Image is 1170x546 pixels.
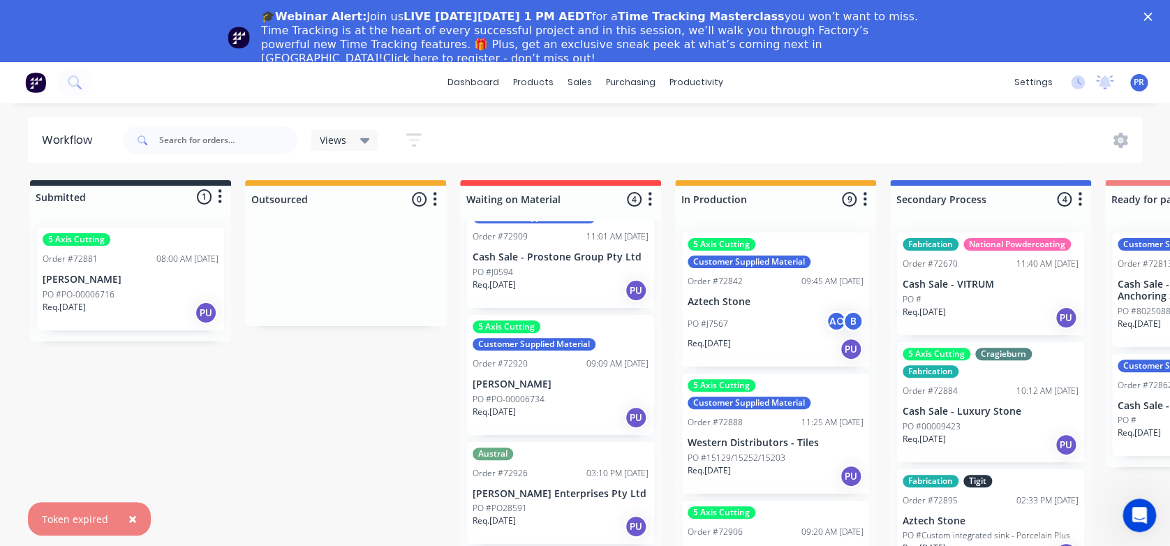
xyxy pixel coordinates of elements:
div: PU [625,515,647,538]
img: Factory [25,72,46,93]
input: Search for orders... [159,126,297,154]
p: Req. [DATE] [43,301,86,313]
div: Order #72881 [43,253,98,265]
p: Req. [DATE] [1118,318,1161,330]
p: Req. [DATE] [473,515,516,527]
div: 5 Axis CuttingCustomer Supplied MaterialOrder #7288811:25 AM [DATE]Western Distributors - TilesPO... [682,374,869,494]
div: Order #72884 [903,385,958,397]
div: PU [840,338,862,360]
p: [PERSON_NAME] [43,274,219,286]
div: 5 Axis Cutting [688,379,755,392]
div: Order #72920 [473,357,528,370]
div: Close [1143,13,1157,21]
div: Austral [473,448,513,460]
img: Profile image for Team [228,27,250,49]
div: 5 Axis Cutting [903,348,970,360]
p: PO #J7567 [688,318,728,330]
div: 11:40 AM [DATE] [1016,258,1079,270]
p: Western Distributors - Tiles [688,437,864,449]
p: PO #15129/15252/15203 [688,452,785,464]
p: Req. [DATE] [473,406,516,418]
div: Fabrication [903,475,958,487]
div: Token expired [42,512,108,526]
div: Order #72906 [688,526,743,538]
div: 5 Axis Cutting [473,320,540,333]
span: × [128,509,137,529]
div: PU [625,406,647,429]
div: AustralOrder #7292603:10 PM [DATE][PERSON_NAME] Enterprises Pty LtdPO #PO28591Req.[DATE]PU [467,442,654,545]
p: Req. [DATE] [688,337,731,350]
div: 09:09 AM [DATE] [586,357,649,370]
div: Tigit [963,475,992,487]
iframe: Intercom live chat [1123,499,1156,532]
div: 5 Axis CuttingCragieburnFabricationOrder #7288410:12 AM [DATE]Cash Sale - Luxury StonePO #0000942... [897,342,1084,462]
div: 10:12 AM [DATE] [1016,385,1079,397]
div: AC [826,311,847,332]
p: PO #Custom integrated sink - Porcelain Plus [903,529,1070,542]
div: 11:01 AM [DATE] [586,230,649,243]
div: 5 Axis CuttingCustomer Supplied MaterialOrder #7284209:45 AM [DATE]Aztech StonePO #J7567ACBReq.[D... [682,233,869,367]
div: Fabrication [903,238,958,251]
a: Click here to register - don’t miss out! [383,52,595,65]
div: products [506,72,561,93]
div: Order #72895 [903,494,958,507]
div: 5 Axis Cutting [688,238,755,251]
span: Views [320,133,346,147]
div: Customer Supplied Material [688,256,810,268]
div: PU [195,302,217,324]
p: Aztech Stone [903,515,1079,527]
span: PR [1134,76,1144,89]
div: PU [625,279,647,302]
div: Fabrication [903,365,958,378]
div: 09:45 AM [DATE] [801,275,864,288]
p: Cash Sale - Prostone Group Pty Ltd [473,251,649,263]
b: LIVE [DATE][DATE] 1 PM AEDT [403,10,592,23]
div: Customer Supplied Material [473,338,595,351]
div: 5 Axis CuttingOrder #7288108:00 AM [DATE][PERSON_NAME]PO #PO-00006716Req.[DATE]PU [37,228,224,330]
p: Req. [DATE] [688,464,731,477]
div: Join us for a you won’t want to miss. Time Tracking is at the heart of every successful project a... [261,10,920,66]
div: 5 Axis CuttingCustomer Supplied MaterialOrder #7292009:09 AM [DATE][PERSON_NAME]PO #PO-00006734Re... [467,315,654,435]
div: 5 Axis Cutting [43,233,110,246]
p: PO #J0594 [473,266,513,279]
p: Cash Sale - VITRUM [903,279,1079,290]
p: [PERSON_NAME] Enterprises Pty Ltd [473,488,649,500]
div: 02:33 PM [DATE] [1016,494,1079,507]
p: PO #PO-00006716 [43,288,114,301]
p: [PERSON_NAME] [473,378,649,390]
div: PU [840,465,862,487]
p: Req. [DATE] [903,306,946,318]
div: FabricationNational PowdercoatingOrder #7267011:40 AM [DATE]Cash Sale - VITRUMPO #Req.[DATE]PU [897,233,1084,335]
div: Order #72926 [473,467,528,480]
div: National Powdercoating [963,238,1071,251]
div: settings [1007,72,1060,93]
div: Order #72842 [688,275,743,288]
div: 5 Axis Cutting [688,506,755,519]
p: PO #00009423 [903,420,961,433]
div: B [843,311,864,332]
p: Cash Sale - Luxury Stone [903,406,1079,418]
div: Order #72888 [688,416,743,429]
p: PO #PO28591 [473,502,527,515]
p: PO # [903,293,921,306]
p: Req. [DATE] [903,433,946,445]
p: PO # [1118,414,1136,427]
b: Time Tracking Masterclass [618,10,785,23]
b: 🎓Webinar Alert: [261,10,366,23]
a: dashboard [440,72,506,93]
p: PO #PO-00006734 [473,393,545,406]
div: Customer Supplied Material [688,397,810,409]
div: PU [1055,307,1077,329]
div: Customer Supplied MaterialOrder #7290911:01 AM [DATE]Cash Sale - Prostone Group Pty LtdPO #J0594R... [467,188,654,308]
div: sales [561,72,599,93]
p: Aztech Stone [688,296,864,308]
button: Close [114,502,151,536]
div: 08:00 AM [DATE] [156,253,219,265]
div: 09:20 AM [DATE] [801,526,864,538]
div: purchasing [599,72,662,93]
div: Order #72909 [473,230,528,243]
div: 03:10 PM [DATE] [586,467,649,480]
p: Req. [DATE] [1118,427,1161,439]
div: Order #72670 [903,258,958,270]
div: productivity [662,72,730,93]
